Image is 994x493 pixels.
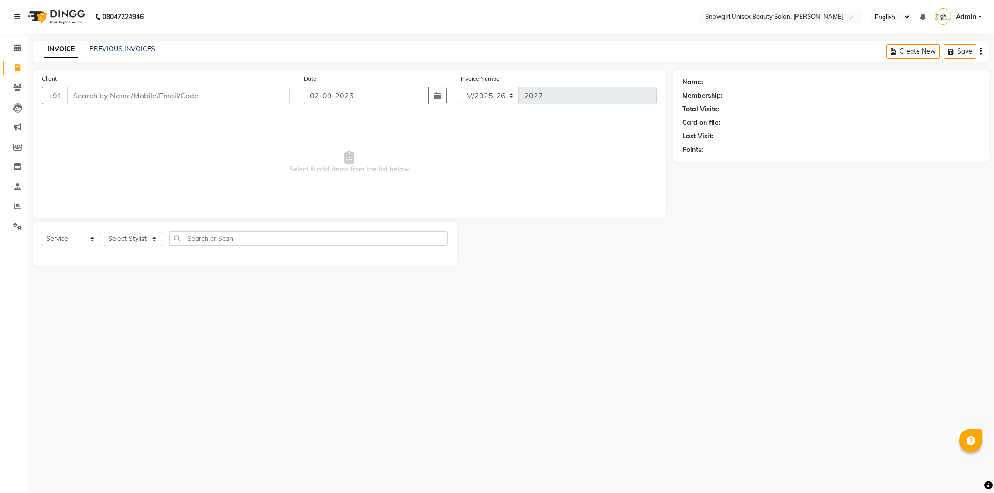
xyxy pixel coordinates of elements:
div: Total Visits: [682,104,719,114]
iframe: chat widget [955,456,985,484]
input: Search or Scan [169,231,448,246]
div: Name: [682,77,703,87]
img: Admin [935,8,951,25]
div: Card on file: [682,118,720,128]
a: INVOICE [44,41,78,58]
div: Points: [682,145,703,155]
div: Membership: [682,91,723,101]
button: +91 [42,87,68,104]
span: Select & add items from the list below [42,116,657,209]
label: Client [42,75,57,83]
b: 08047224946 [103,4,144,30]
label: Invoice Number [461,75,501,83]
button: Create New [886,44,940,59]
a: PREVIOUS INVOICES [89,45,155,53]
button: Save [944,44,976,59]
span: Admin [956,12,976,22]
input: Search by Name/Mobile/Email/Code [67,87,290,104]
div: Last Visit: [682,131,713,141]
label: Date [304,75,316,83]
img: logo [24,4,88,30]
